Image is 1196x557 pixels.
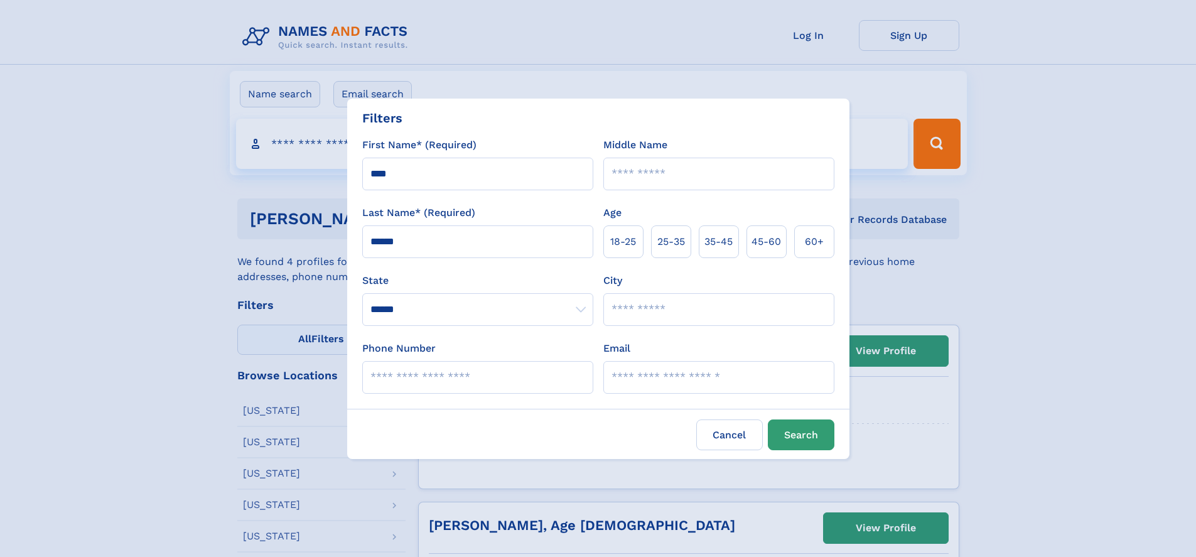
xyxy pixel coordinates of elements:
[805,234,824,249] span: 60+
[603,138,667,153] label: Middle Name
[603,273,622,288] label: City
[768,419,834,450] button: Search
[362,205,475,220] label: Last Name* (Required)
[603,205,622,220] label: Age
[610,234,636,249] span: 18‑25
[362,341,436,356] label: Phone Number
[752,234,781,249] span: 45‑60
[362,138,477,153] label: First Name* (Required)
[696,419,763,450] label: Cancel
[362,109,402,127] div: Filters
[704,234,733,249] span: 35‑45
[657,234,685,249] span: 25‑35
[603,341,630,356] label: Email
[362,273,593,288] label: State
